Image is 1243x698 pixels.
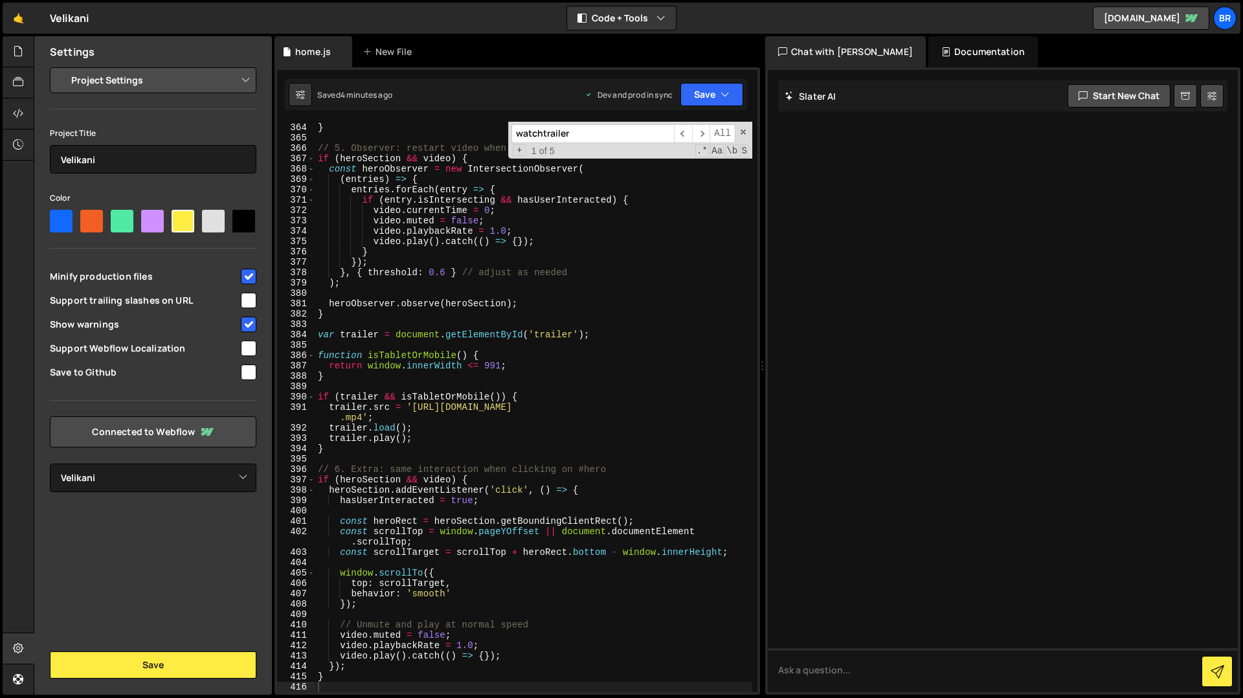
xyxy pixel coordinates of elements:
[277,257,315,267] div: 377
[692,124,710,143] span: ​
[277,340,315,350] div: 385
[277,495,315,506] div: 399
[277,371,315,381] div: 388
[277,350,315,361] div: 386
[725,144,739,157] span: Whole Word Search
[277,195,315,205] div: 371
[277,464,315,475] div: 396
[50,270,239,283] span: Minify production files
[50,416,256,447] a: Connected to Webflow
[928,36,1038,67] div: Documentation
[277,568,315,578] div: 405
[277,392,315,402] div: 390
[277,682,315,692] div: 416
[317,89,392,100] div: Saved
[50,10,89,26] div: Velikani
[277,485,315,495] div: 398
[277,516,315,526] div: 401
[277,640,315,651] div: 412
[585,89,673,100] div: Dev and prod in sync
[50,192,71,205] label: Color
[277,651,315,661] div: 413
[277,153,315,164] div: 367
[277,423,315,433] div: 392
[277,444,315,454] div: 394
[277,174,315,185] div: 369
[277,433,315,444] div: 393
[277,247,315,257] div: 376
[1068,84,1170,107] button: Start new chat
[50,318,239,331] span: Show warnings
[567,6,676,30] button: Code + Tools
[277,402,315,423] div: 391
[277,454,315,464] div: 395
[277,578,315,589] div: 406
[277,557,315,568] div: 404
[1213,6,1237,30] a: Br
[277,630,315,640] div: 411
[50,45,95,59] h2: Settings
[50,145,256,174] input: Project name
[277,609,315,620] div: 409
[277,267,315,278] div: 378
[277,319,315,330] div: 383
[695,144,709,157] span: RegExp Search
[277,506,315,516] div: 400
[277,547,315,557] div: 403
[277,309,315,319] div: 382
[3,3,34,34] a: 🤙
[785,90,836,102] h2: Slater AI
[277,620,315,630] div: 410
[277,475,315,485] div: 397
[277,526,315,547] div: 402
[513,144,526,156] span: Toggle Replace mode
[50,366,239,379] span: Save to Github
[277,185,315,195] div: 370
[277,381,315,392] div: 389
[50,342,239,355] span: Support Webflow Localization
[277,298,315,309] div: 381
[526,146,560,156] span: 1 of 5
[710,124,735,143] span: Alt-Enter
[680,83,743,106] button: Save
[277,361,315,371] div: 387
[277,278,315,288] div: 379
[277,205,315,216] div: 372
[710,144,724,157] span: CaseSensitive Search
[50,294,239,307] span: Support trailing slashes on URL
[341,89,392,100] div: 4 minutes ago
[765,36,926,67] div: Chat with [PERSON_NAME]
[277,236,315,247] div: 375
[277,216,315,226] div: 373
[295,45,331,58] div: home.js
[277,133,315,143] div: 365
[277,599,315,609] div: 408
[277,288,315,298] div: 380
[50,127,96,140] label: Project Title
[277,226,315,236] div: 374
[277,330,315,340] div: 384
[277,164,315,174] div: 368
[740,144,748,157] span: Search In Selection
[363,45,417,58] div: New File
[277,122,315,133] div: 364
[277,589,315,599] div: 407
[277,661,315,671] div: 414
[674,124,692,143] span: ​
[277,143,315,153] div: 366
[277,671,315,682] div: 415
[1093,6,1209,30] a: [DOMAIN_NAME]
[50,651,256,679] button: Save
[511,124,674,143] input: Search for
